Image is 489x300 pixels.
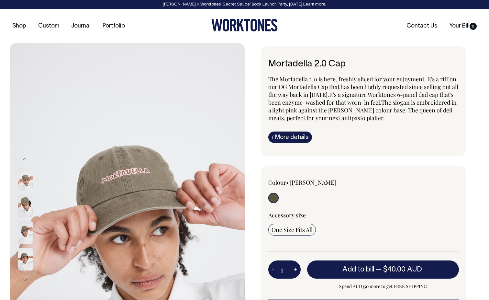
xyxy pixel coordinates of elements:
img: moss [18,221,33,244]
img: moss [18,248,33,271]
span: It's a signature Worktones 6-panel dad cap that's been enzyme-washed for that worn-in feel. The s... [268,91,457,122]
p: The Mortadella 2.0 is here, freshly sliced for your enjoyment. It's a riff on our OG Mortadella C... [268,75,459,122]
span: Spend AUD350 more to get FREE SHIPPING [307,283,459,290]
a: Your Bill0 [447,21,479,31]
a: Portfolio [100,21,128,31]
div: [PERSON_NAME] × Worktones ‘Secret Sauce’ Book Launch Party, [DATE]. . [6,2,483,7]
span: — [376,266,424,273]
a: Learn more [303,3,325,6]
button: - [268,263,277,276]
span: Add to bill [342,266,374,273]
span: $40.00 AUD [383,266,422,273]
a: Contact Us [404,21,440,31]
button: Previous [20,152,30,166]
div: Accessory size [268,211,459,219]
input: One Size Fits All [268,224,316,236]
button: Add to bill —$40.00 AUD [307,260,459,279]
a: Shop [10,21,29,31]
label: [PERSON_NAME] [290,179,336,186]
a: Journal [69,21,93,31]
button: Next [20,272,30,287]
span: • [286,179,289,186]
img: moss [18,195,33,217]
img: moss [18,168,33,191]
div: Colour [268,179,345,186]
span: i [272,133,273,140]
a: Custom [36,21,62,31]
h6: Mortadella 2.0 Cap [268,59,459,69]
a: iMore details [268,132,312,143]
span: 0 [470,23,477,30]
span: One Size Fits All [272,226,313,234]
button: + [291,263,301,276]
